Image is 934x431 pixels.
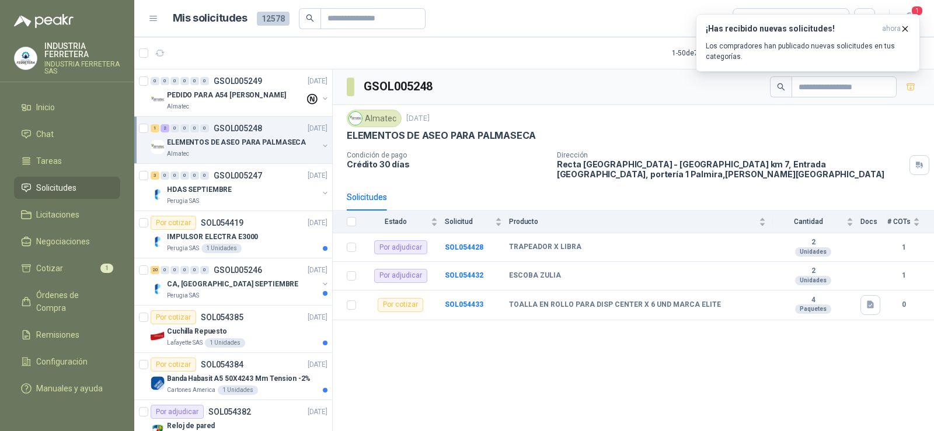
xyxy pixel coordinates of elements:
div: 0 [190,77,199,85]
p: [DATE] [308,407,327,418]
p: GSOL005248 [214,124,262,132]
div: 0 [190,124,199,132]
button: ¡Has recibido nuevas solicitudes!ahora Los compradores han publicado nuevas solicitudes en tus ca... [696,14,920,72]
img: Company Logo [349,112,362,125]
p: [DATE] [308,170,327,181]
span: Producto [509,218,757,226]
a: Cotizar1 [14,257,120,279]
img: Company Logo [151,187,165,201]
h1: Mis solicitudes [173,10,248,27]
span: Órdenes de Compra [36,289,109,314]
a: Chat [14,123,120,145]
img: Logo peakr [14,14,74,28]
p: Cartones America [167,386,215,395]
th: Solicitud [445,211,509,233]
p: ELEMENTOS DE ASEO PARA PALMASECA [347,129,536,142]
div: Por adjudicar [151,405,204,419]
th: Producto [509,211,773,233]
b: TRAPEADOR X LIBRA [509,243,581,252]
div: 1 Unidades [205,338,245,348]
p: Recta [GEOGRAPHIC_DATA] - [GEOGRAPHIC_DATA] km 7, Entrada [GEOGRAPHIC_DATA], portería 1 Palmira ,... [557,159,905,179]
div: 0 [180,171,189,180]
p: Almatec [167,149,189,159]
p: [DATE] [308,265,327,276]
div: 0 [170,124,179,132]
p: Lafayette SAS [167,338,203,348]
p: [DATE] [308,218,327,229]
div: 0 [180,77,189,85]
th: Estado [363,211,445,233]
b: 1 [887,242,920,253]
span: Configuración [36,355,88,368]
div: Solicitudes [347,191,387,204]
div: Por adjudicar [374,240,427,254]
div: 0 [170,266,179,274]
div: 0 [200,266,209,274]
div: Unidades [795,247,831,257]
span: Chat [36,128,54,141]
img: Company Logo [151,93,165,107]
p: Perugia SAS [167,291,199,300]
div: Unidades [795,276,831,285]
p: [DATE] [406,113,430,124]
th: Cantidad [773,211,860,233]
span: search [306,14,314,22]
span: search [777,83,785,91]
p: GSOL005249 [214,77,262,85]
div: 0 [190,266,199,274]
p: ELEMENTOS DE ASEO PARA PALMASECA [167,137,306,148]
p: Condición de pago [347,151,548,159]
th: # COTs [887,211,934,233]
div: Por cotizar [151,216,196,230]
div: 1 - 50 de 7948 [672,44,748,62]
p: GSOL005246 [214,266,262,274]
div: 1 [151,124,159,132]
div: 0 [200,77,209,85]
p: SOL054419 [201,219,243,227]
a: Tareas [14,150,120,172]
a: Remisiones [14,324,120,346]
p: SOL054385 [201,313,243,321]
h3: ¡Has recibido nuevas solicitudes! [706,24,877,34]
a: Negociaciones [14,230,120,253]
span: Remisiones [36,328,79,341]
a: Inicio [14,96,120,118]
a: Manuales y ayuda [14,377,120,400]
p: Los compradores han publicado nuevas solicitudes en tus categorías. [706,41,910,62]
p: CA, [GEOGRAPHIC_DATA] SEPTIEMBRE [167,279,298,290]
a: Por cotizarSOL054385[DATE] Company LogoCuchilla RepuestoLafayette SAS1 Unidades [134,306,332,353]
b: TOALLA EN ROLLO PARA DISP CENTER X 6 UND MARCA ELITE [509,300,721,310]
a: 0 0 0 0 0 0 GSOL005249[DATE] Company LogoPEDIDO PARA A54 [PERSON_NAME]Almatec [151,74,330,111]
a: Órdenes de Compra [14,284,120,319]
div: Todas [740,12,765,25]
a: 20 0 0 0 0 0 GSOL005246[DATE] Company LogoCA, [GEOGRAPHIC_DATA] SEPTIEMBREPerugia SAS [151,263,330,300]
p: HDAS SEPTIEMBRE [167,184,232,195]
span: Cotizar [36,262,63,275]
a: Por cotizarSOL054419[DATE] Company LogoIMPULSOR ELECTRA E3000Perugia SAS1 Unidades [134,211,332,258]
span: ahora [882,24,901,34]
a: SOL054428 [445,243,483,251]
div: Almatec [347,110,402,127]
div: Por cotizar [378,298,423,312]
b: 1 [887,270,920,281]
div: 0 [161,77,169,85]
b: 4 [773,296,853,305]
p: INDUSTRIA FERRETERA [44,42,120,58]
a: SOL054433 [445,300,483,309]
div: 3 [151,171,159,180]
th: Docs [860,211,887,233]
div: 0 [170,77,179,85]
div: Por adjudicar [374,269,427,283]
p: Dirección [557,151,905,159]
span: 1 [911,5,923,16]
p: Almatec [167,102,189,111]
b: 0 [887,299,920,310]
a: Solicitudes [14,177,120,199]
div: 0 [151,77,159,85]
a: 3 0 0 0 0 0 GSOL005247[DATE] Company LogoHDAS SEPTIEMBREPerugia SAS [151,169,330,206]
span: Cantidad [773,218,844,226]
p: PEDIDO PARA A54 [PERSON_NAME] [167,90,286,101]
h3: GSOL005248 [364,78,434,96]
